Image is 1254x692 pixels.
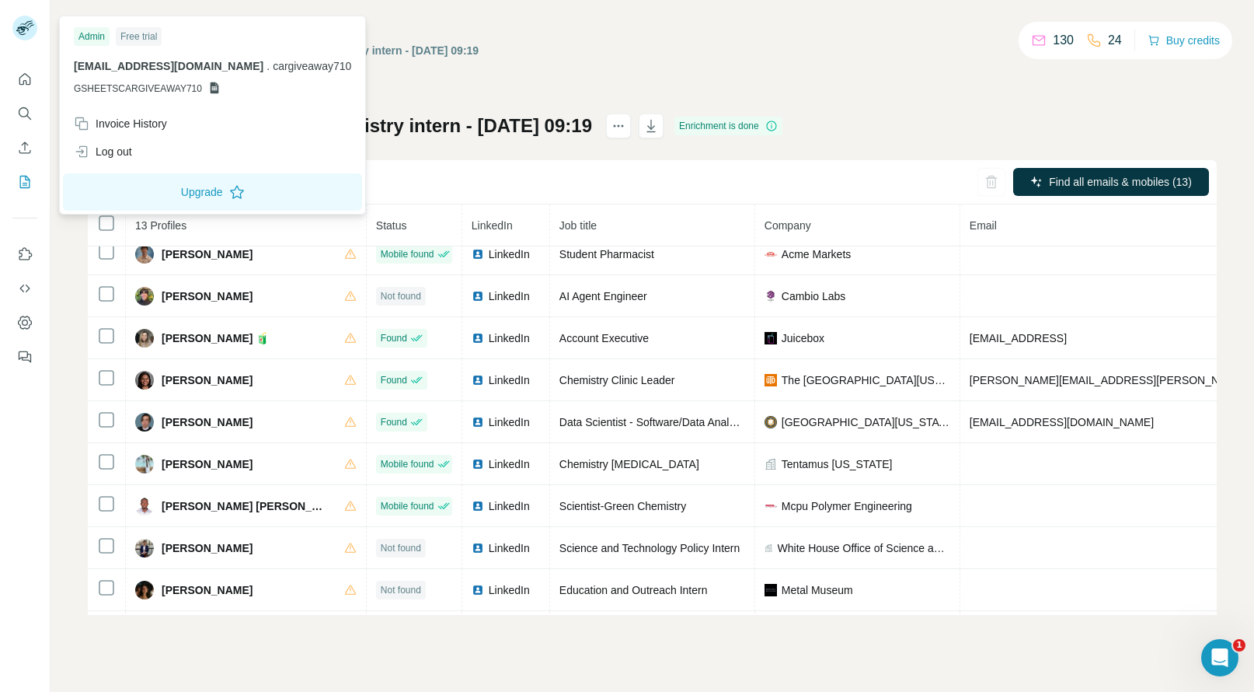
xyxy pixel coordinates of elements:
[74,144,132,159] div: Log out
[765,374,777,386] img: company-logo
[273,60,351,72] span: cargiveaway710
[970,219,997,232] span: Email
[472,458,484,470] img: LinkedIn logo
[970,416,1154,428] span: [EMAIL_ADDRESS][DOMAIN_NAME]
[489,540,530,556] span: LinkedIn
[559,290,647,302] span: AI Agent Engineer
[135,245,154,264] img: Avatar
[1148,30,1220,51] button: Buy credits
[12,168,37,196] button: My lists
[674,117,782,135] div: Enrichment is done
[472,290,484,302] img: LinkedIn logo
[1053,31,1074,50] p: 130
[782,246,851,262] span: Acme Markets
[381,499,434,513] span: Mobile found
[12,343,37,371] button: Feedback
[782,582,853,598] span: Metal Museum
[489,372,530,388] span: LinkedIn
[782,330,824,346] span: Juicebox
[489,288,530,304] span: LinkedIn
[489,414,530,430] span: LinkedIn
[162,372,253,388] span: [PERSON_NAME]
[135,539,154,557] img: Avatar
[74,27,110,46] div: Admin
[381,289,421,303] span: Not found
[472,332,484,344] img: LinkedIn logo
[266,60,270,72] span: .
[559,332,649,344] span: Account Executive
[765,290,777,302] img: company-logo
[381,415,407,429] span: Found
[472,248,484,260] img: LinkedIn logo
[970,332,1067,344] span: [EMAIL_ADDRESS]
[782,414,950,430] span: [GEOGRAPHIC_DATA][US_STATE]
[162,330,269,346] span: [PERSON_NAME] 🧃
[472,374,484,386] img: LinkedIn logo
[489,246,530,262] span: LinkedIn
[559,248,654,260] span: Student Pharmacist
[778,540,950,556] span: White House Office of Science and Technology Policy
[162,540,253,556] span: [PERSON_NAME]
[765,332,777,344] img: company-logo
[1233,639,1245,652] span: 1
[559,500,686,512] span: Scientist-Green Chemistry
[1013,168,1209,196] button: Find all emails & mobiles (13)
[1201,639,1238,676] iframe: Intercom live chat
[559,458,699,470] span: Chemistry [MEDICAL_DATA]
[162,288,253,304] span: [PERSON_NAME]
[381,247,434,261] span: Mobile found
[765,248,777,260] img: company-logo
[376,219,407,232] span: Status
[782,288,846,304] span: Cambio Labs
[765,584,777,596] img: company-logo
[74,82,202,96] span: GSHEETSCARGIVEAWAY710
[135,219,186,232] span: 13 Profiles
[74,60,263,72] span: [EMAIL_ADDRESS][DOMAIN_NAME]
[472,500,484,512] img: LinkedIn logo
[381,583,421,597] span: Not found
[135,287,154,306] img: Avatar
[559,374,675,386] span: Chemistry Clinic Leader
[381,541,421,555] span: Not found
[559,219,597,232] span: Job title
[12,100,37,128] button: Search
[489,330,530,346] span: LinkedIn
[1108,31,1122,50] p: 24
[559,542,740,554] span: Science and Technology Policy Intern
[162,246,253,262] span: [PERSON_NAME]
[472,542,484,554] img: LinkedIn logo
[559,416,748,428] span: Data Scientist - Software/Data Analysis
[162,582,253,598] span: [PERSON_NAME]
[472,416,484,428] img: LinkedIn logo
[381,331,407,345] span: Found
[135,413,154,432] img: Avatar
[116,27,162,46] div: Free trial
[381,373,407,387] span: Found
[74,116,167,131] div: Invoice History
[472,219,513,232] span: LinkedIn
[135,371,154,390] img: Avatar
[135,497,154,516] img: Avatar
[162,456,253,472] span: [PERSON_NAME]
[12,134,37,162] button: Enrich CSV
[606,114,631,138] button: actions
[782,372,950,388] span: The [GEOGRAPHIC_DATA][US_STATE] at [GEOGRAPHIC_DATA]
[782,498,912,514] span: Mcpu Polymer Engineering
[162,414,253,430] span: [PERSON_NAME]
[162,498,329,514] span: [PERSON_NAME] [PERSON_NAME]
[381,457,434,471] span: Mobile found
[63,173,362,211] button: Upgrade
[489,498,530,514] span: LinkedIn
[12,65,37,93] button: Quick start
[765,416,777,428] img: company-logo
[472,584,484,596] img: LinkedIn logo
[782,456,893,472] span: Tentamus [US_STATE]
[1049,174,1192,190] span: Find all emails & mobiles (13)
[12,274,37,302] button: Use Surfe API
[765,500,777,512] img: company-logo
[765,219,811,232] span: Company
[135,329,154,348] img: Avatar
[135,455,154,474] img: Avatar
[559,584,708,596] span: Education and Outreach Intern
[12,240,37,268] button: Use Surfe on LinkedIn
